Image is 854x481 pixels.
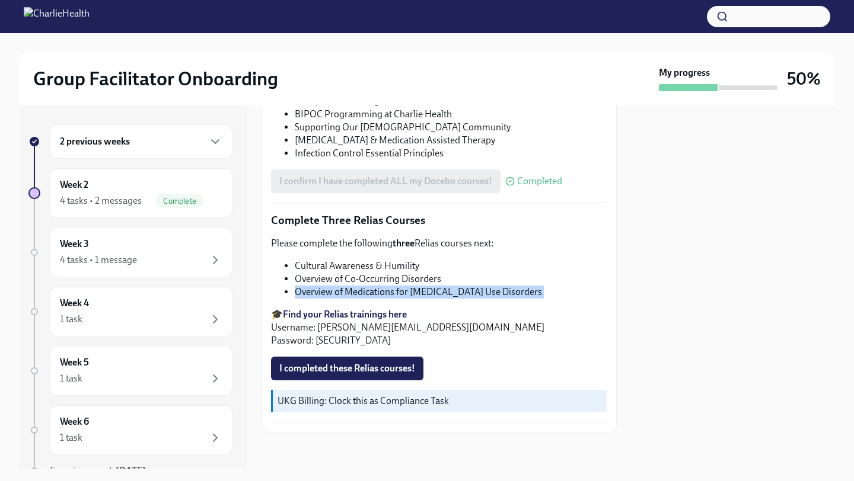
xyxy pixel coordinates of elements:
div: 4 tasks • 1 message [60,254,137,267]
h6: Week 6 [60,415,89,428]
div: 1 task [60,313,82,326]
li: Supporting Our [DEMOGRAPHIC_DATA] Community [295,121,607,134]
a: Find your Relias trainings here [283,309,407,320]
span: Complete [156,197,203,206]
h6: Week 5 [60,356,89,369]
a: Week 61 task [28,405,232,455]
a: Week 24 tasks • 2 messagesComplete [28,168,232,218]
p: Please complete the following Relias courses next: [271,237,607,250]
li: Cultural Awareness & Humility [295,259,607,272]
li: Overview of Co-Occurring Disorders [295,272,607,286]
span: I completed these Relias courses! [279,363,415,374]
strong: My progress [659,66,710,79]
button: I completed these Relias courses! [271,357,423,380]
li: Overview of Medications for [MEDICAL_DATA] Use Disorders [295,286,607,299]
h6: 2 previous weeks [60,135,130,148]
div: 1 task [60,431,82,444]
a: Week 51 task [28,346,232,396]
h6: Week 4 [60,297,89,310]
li: Infection Control Essential Principles [295,147,607,160]
strong: [DATE] [116,465,146,476]
span: Completed [517,177,562,186]
div: 4 tasks • 2 messages [60,194,142,207]
p: UKG Billing: Clock this as Compliance Task [278,395,602,408]
p: 🎓 Username: [PERSON_NAME][EMAIL_ADDRESS][DOMAIN_NAME] Password: [SECURITY_DATA] [271,308,607,347]
span: Experience ends [50,465,146,476]
a: Week 41 task [28,287,232,336]
img: CharlieHealth [24,7,90,26]
p: Complete Three Relias Courses [271,213,607,228]
li: [MEDICAL_DATA] & Medication Assisted Therapy [295,134,607,147]
h3: 50% [787,68,821,89]
strong: three [393,238,415,249]
a: Week 34 tasks • 1 message [28,227,232,277]
h2: Group Facilitator Onboarding [33,67,278,91]
div: 2 previous weeks [50,124,232,159]
li: BIPOC Programming at Charlie Health [295,108,607,121]
h6: Week 3 [60,238,89,251]
h6: Week 2 [60,178,88,191]
div: 1 task [60,372,82,385]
